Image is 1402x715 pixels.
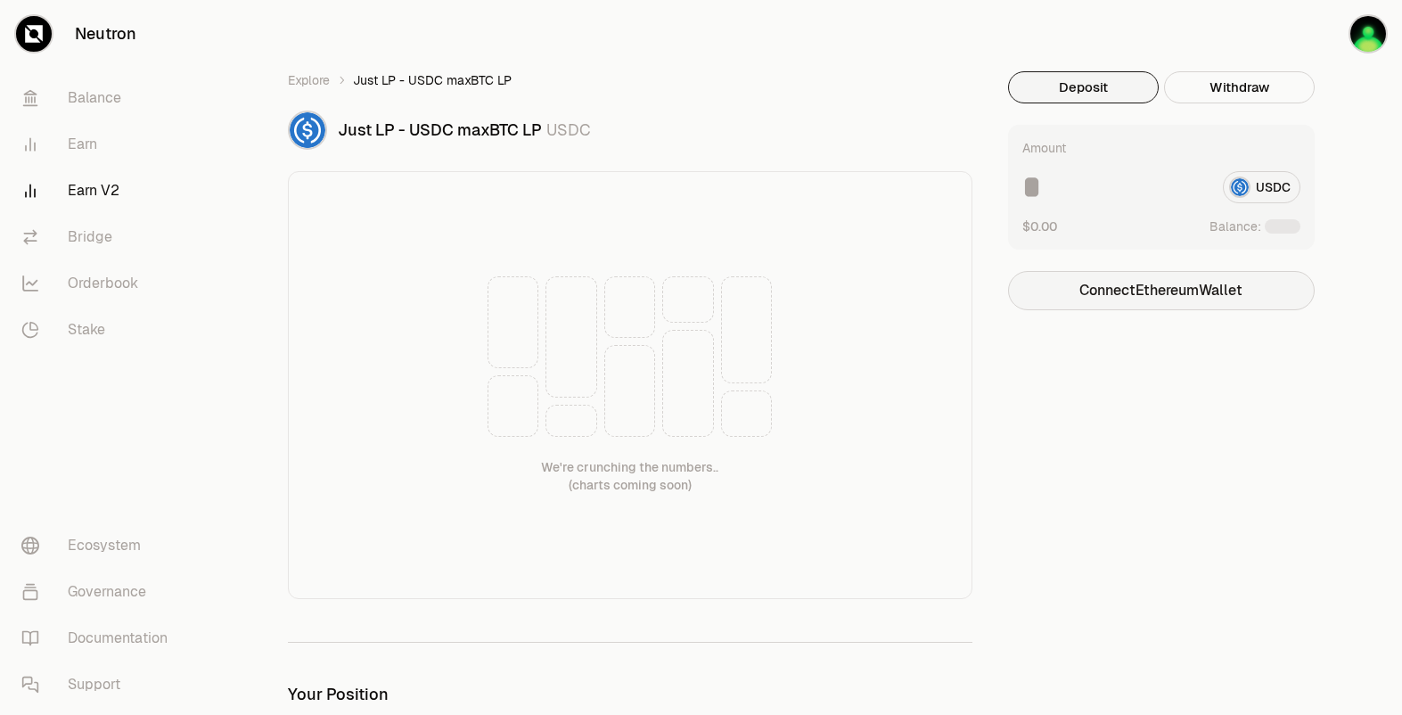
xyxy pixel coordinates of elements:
[7,260,193,307] a: Orderbook
[7,214,193,260] a: Bridge
[7,75,193,121] a: Balance
[288,686,972,703] h3: Your Position
[7,121,193,168] a: Earn
[288,71,330,89] a: Explore
[338,119,542,140] span: Just LP - USDC maxBTC LP
[7,307,193,353] a: Stake
[546,119,591,140] span: USDC
[7,569,193,615] a: Governance
[7,522,193,569] a: Ecosystem
[7,168,193,214] a: Earn V2
[1164,71,1315,103] button: Withdraw
[353,71,512,89] span: Just LP - USDC maxBTC LP
[1008,71,1159,103] button: Deposit
[7,662,193,708] a: Support
[7,615,193,662] a: Documentation
[541,458,718,494] div: We're crunching the numbers.. (charts coming soon)
[288,71,972,89] nav: breadcrumb
[1022,218,1057,235] button: $0.00
[1209,218,1261,235] span: Balance:
[1350,16,1386,52] img: Keplr Main
[1008,271,1315,310] button: ConnectEthereumWallet
[290,112,325,148] img: USDC Logo
[1022,139,1066,157] div: Amount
